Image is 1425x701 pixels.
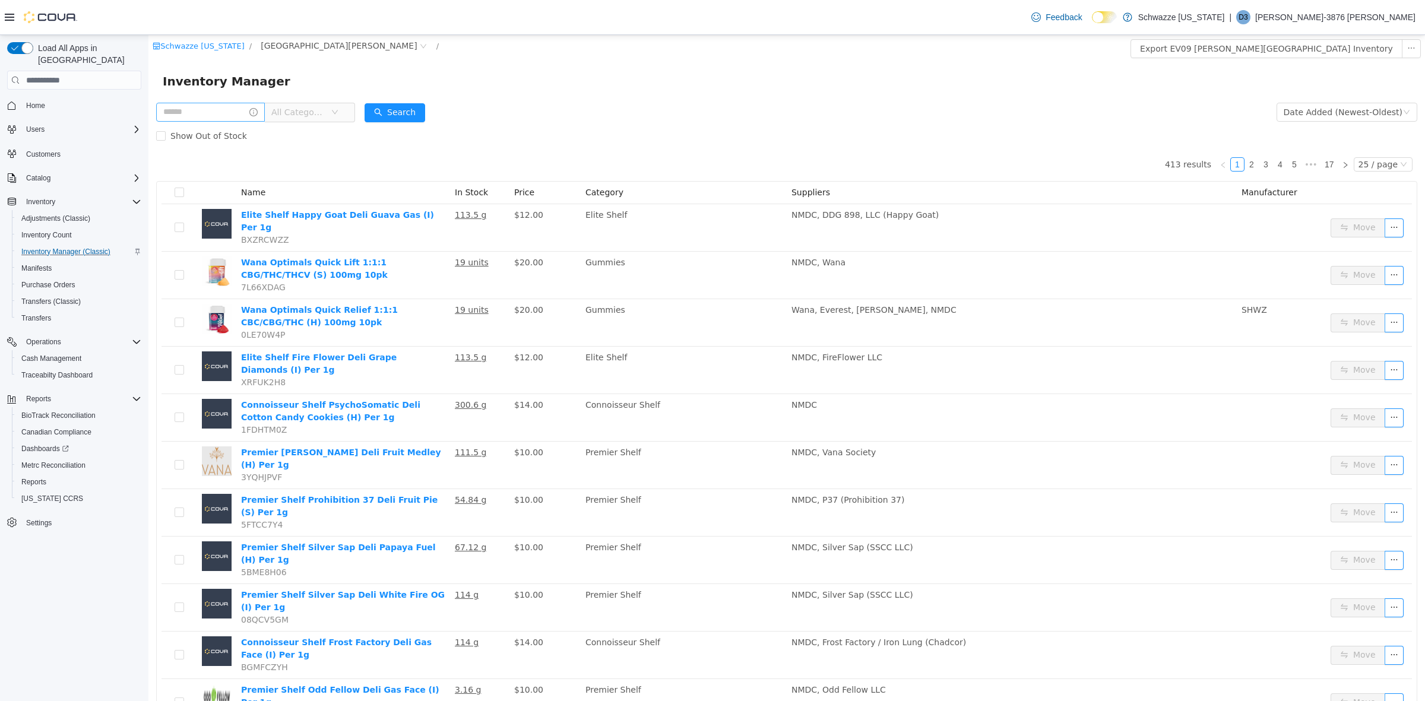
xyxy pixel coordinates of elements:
span: BXZRCWZZ [93,200,141,210]
span: NMDC [643,365,669,375]
td: Premier Shelf [432,644,638,692]
a: Customers [21,147,65,161]
a: Transfers (Classic) [17,294,85,309]
button: icon: swapMove [1182,231,1237,250]
td: Gummies [432,264,638,312]
a: Wana Optimals Quick Lift 1:1:1 CBG/THC/THCV (S) 100mg 10pk [93,223,239,245]
span: NMDC, Odd Fellow LLC [643,650,737,659]
li: 17 [1172,122,1190,137]
span: $10.00 [366,507,395,517]
span: Dashboards [21,444,69,453]
u: 300.6 g [306,365,338,375]
button: icon: swapMove [1182,278,1237,297]
a: BioTrack Reconciliation [17,408,100,423]
img: Connoisseur Shelf Frost Factory Deli Gas Face (I) Per 1g placeholder [53,601,83,631]
p: [PERSON_NAME]-3876 [PERSON_NAME] [1255,10,1415,24]
button: icon: swapMove [1182,563,1237,582]
span: BioTrack Reconciliation [21,411,96,420]
span: Feedback [1046,11,1082,23]
span: Price [366,153,386,162]
button: Canadian Compliance [12,424,146,440]
a: Transfers [17,311,56,325]
a: Premier Shelf Silver Sap Deli White Fire OG (I) Per 1g [93,555,296,577]
div: Dominique-3876 Chavez [1236,10,1250,24]
button: Export EV09 [PERSON_NAME][GEOGRAPHIC_DATA] Inventory [982,4,1254,23]
a: Wana Optimals Quick Relief 1:1:1 CBC/CBG/THC (H) 100mg 10pk [93,270,249,292]
button: Catalog [21,171,55,185]
u: 67.12 g [306,507,338,517]
td: Elite Shelf [432,312,638,359]
a: 17 [1173,123,1189,136]
span: $20.00 [366,270,395,280]
span: Manufacturer [1093,153,1149,162]
i: icon: down [1252,126,1259,134]
span: / [288,7,290,15]
img: Premier Shelf Prohibition 37 Deli Fruit Pie (S) Per 1g placeholder [53,459,83,489]
button: Settings [2,514,146,531]
button: [US_STATE] CCRS [12,490,146,507]
span: $14.00 [366,365,395,375]
button: Reports [2,391,146,407]
a: Inventory Count [17,228,77,242]
span: Inventory Manager (Classic) [21,247,110,256]
span: Reports [26,394,51,404]
button: icon: ellipsis [1236,373,1255,392]
a: Canadian Compliance [17,425,96,439]
span: NMDC, Wana [643,223,697,232]
img: Cova [24,11,77,23]
button: Adjustments (Classic) [12,210,146,227]
span: Settings [26,518,52,528]
span: Inventory Count [21,230,72,240]
a: 3 [1111,123,1124,136]
a: Elite Shelf Fire Flower Deli Grape Diamonds (I) Per 1g [93,318,248,340]
button: Operations [21,335,66,349]
span: 7L66XDAG [93,248,137,257]
li: Next Page [1190,122,1204,137]
span: 1FDHTM0Z [93,390,138,399]
li: 5 [1139,122,1153,137]
button: Inventory [21,195,60,209]
span: Inventory Manager (Classic) [17,245,141,259]
span: 5BME8H06 [93,532,138,542]
u: 113.5 g [306,318,338,327]
td: Premier Shelf [432,454,638,502]
p: Schwazze [US_STATE] [1138,10,1225,24]
a: Premier Shelf Odd Fellow Deli Gas Face (I) Per 1g [93,650,291,672]
u: 114 g [306,602,330,612]
span: $12.00 [366,318,395,327]
nav: Complex example [7,92,141,562]
span: Transfers (Classic) [21,297,81,306]
span: Inventory [26,197,55,207]
span: Inventory Count [17,228,141,242]
span: Name [93,153,117,162]
button: Traceabilty Dashboard [12,367,146,383]
u: 113.5 g [306,175,338,185]
span: NMDC, P37 (Prohibition 37) [643,460,756,470]
span: SHWZ [1093,270,1119,280]
img: Premier Shelf Silver Sap Deli Papaya Fuel (H) Per 1g placeholder [53,506,83,536]
button: Inventory Count [12,227,146,243]
a: Metrc Reconciliation [17,458,90,472]
button: BioTrack Reconciliation [12,407,146,424]
a: Traceabilty Dashboard [17,368,97,382]
span: D3 [1239,10,1247,24]
span: 3YQHJPVF [93,437,134,447]
button: icon: swapMove [1182,611,1237,630]
span: Canadian Compliance [21,427,91,437]
button: Cash Management [12,350,146,367]
a: Elite Shelf Happy Goat Deli Guava Gas (I) Per 1g [93,175,286,197]
button: icon: ellipsis [1236,183,1255,202]
img: Premier Shelf Silver Sap Deli White Fire OG (I) Per 1g placeholder [53,554,83,583]
span: Purchase Orders [21,280,75,290]
span: $20.00 [366,223,395,232]
li: 2 [1096,122,1110,137]
span: Load All Apps in [GEOGRAPHIC_DATA] [33,42,141,66]
u: 19 units [306,270,340,280]
button: Catalog [2,170,146,186]
span: Wana, Everest, [PERSON_NAME], NMDC [643,270,808,280]
span: 0LE70W4P [93,295,137,304]
span: [US_STATE] CCRS [21,494,83,503]
button: Purchase Orders [12,277,146,293]
td: Premier Shelf [432,407,638,454]
img: Elite Shelf Fire Flower Deli Grape Diamonds (I) Per 1g placeholder [53,316,83,346]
